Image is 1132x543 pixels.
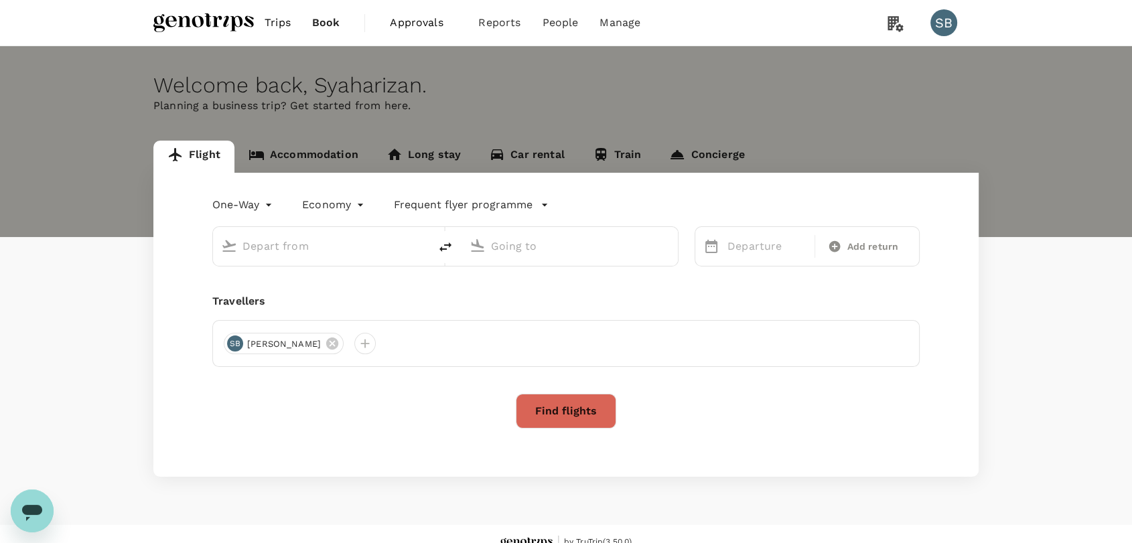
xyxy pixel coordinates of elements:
[394,197,549,213] button: Frequent flyer programme
[11,489,54,532] iframe: Button to launch messaging window
[234,141,372,173] a: Accommodation
[516,394,616,429] button: Find flights
[394,197,533,213] p: Frequent flyer programme
[420,244,423,247] button: Open
[239,337,329,351] span: [PERSON_NAME]
[655,141,758,173] a: Concierge
[599,15,640,31] span: Manage
[312,15,340,31] span: Book
[224,333,344,354] div: SB[PERSON_NAME]
[475,141,579,173] a: Car rental
[390,15,457,31] span: Approvals
[372,141,475,173] a: Long stay
[153,98,979,114] p: Planning a business trip? Get started from here.
[227,335,243,352] div: SB
[302,194,367,216] div: Economy
[242,236,401,256] input: Depart from
[212,293,920,309] div: Travellers
[542,15,578,31] span: People
[930,9,957,36] div: SB
[429,231,462,263] button: delete
[491,236,650,256] input: Going to
[727,238,806,254] p: Departure
[153,8,254,37] img: Genotrips - ALL
[265,15,291,31] span: Trips
[478,15,520,31] span: Reports
[212,194,275,216] div: One-Way
[668,244,671,247] button: Open
[847,240,898,254] span: Add return
[153,73,979,98] div: Welcome back , Syaharizan .
[579,141,656,173] a: Train
[153,141,234,173] a: Flight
